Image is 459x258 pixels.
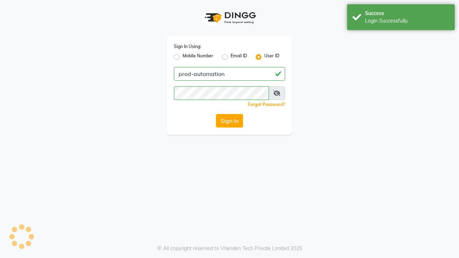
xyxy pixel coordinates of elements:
[183,53,213,61] label: Mobile Number
[365,17,449,25] div: Login Successfully.
[174,86,269,100] input: Username
[365,10,449,17] div: Success
[231,53,247,61] label: Email ID
[248,102,285,107] a: Forgot Password?
[216,114,243,128] button: Sign In
[174,43,201,50] label: Sign In Using:
[201,7,258,28] img: logo1.svg
[174,67,285,81] input: Username
[264,53,279,61] label: User ID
